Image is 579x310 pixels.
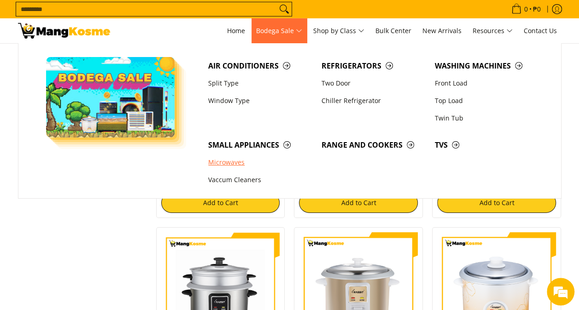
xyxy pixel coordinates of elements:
span: Air Conditioners [208,60,312,72]
span: Refrigerators [322,60,426,72]
a: Shop by Class [309,18,369,43]
button: Add to Cart [437,193,556,213]
a: Washing Machines [430,57,544,75]
span: Range and Cookers [322,139,426,151]
span: Bodega Sale [256,25,302,37]
a: Chiller Refrigerator [317,92,430,109]
span: Contact Us [524,26,557,35]
a: Front Load [430,75,544,92]
a: Air Conditioners [204,57,317,75]
a: Microwaves [204,154,317,172]
a: Split Type [204,75,317,92]
nav: Main Menu [119,18,561,43]
span: Home [227,26,245,35]
a: Two Door [317,75,430,92]
span: Bulk Center [375,26,411,35]
span: • [509,4,544,14]
img: Bodega Sale [46,57,175,138]
a: Contact Us [519,18,561,43]
a: Range and Cookers [317,136,430,154]
a: Twin Tub [430,109,544,127]
span: Washing Machines [435,60,539,72]
a: New Arrivals [418,18,466,43]
a: Refrigerators [317,57,430,75]
a: Top Load [430,92,544,109]
button: Add to Cart [161,193,280,213]
a: Bodega Sale [251,18,307,43]
a: Small Appliances [204,136,317,154]
a: Window Type [204,92,317,109]
span: Resources [473,25,513,37]
a: Bulk Center [371,18,416,43]
span: New Arrivals [422,26,462,35]
a: Resources [468,18,517,43]
span: TVs [435,139,539,151]
a: TVs [430,136,544,154]
span: Shop by Class [313,25,364,37]
span: 0 [523,6,529,12]
span: ₱0 [532,6,542,12]
span: Small Appliances [208,139,312,151]
a: Home [222,18,250,43]
a: Vaccum Cleaners [204,172,317,189]
button: Search [277,2,292,16]
img: Premium Deals: Best Premium Home Appliances Sale l Mang Kosme [18,23,110,39]
button: Add to Cart [299,193,418,213]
